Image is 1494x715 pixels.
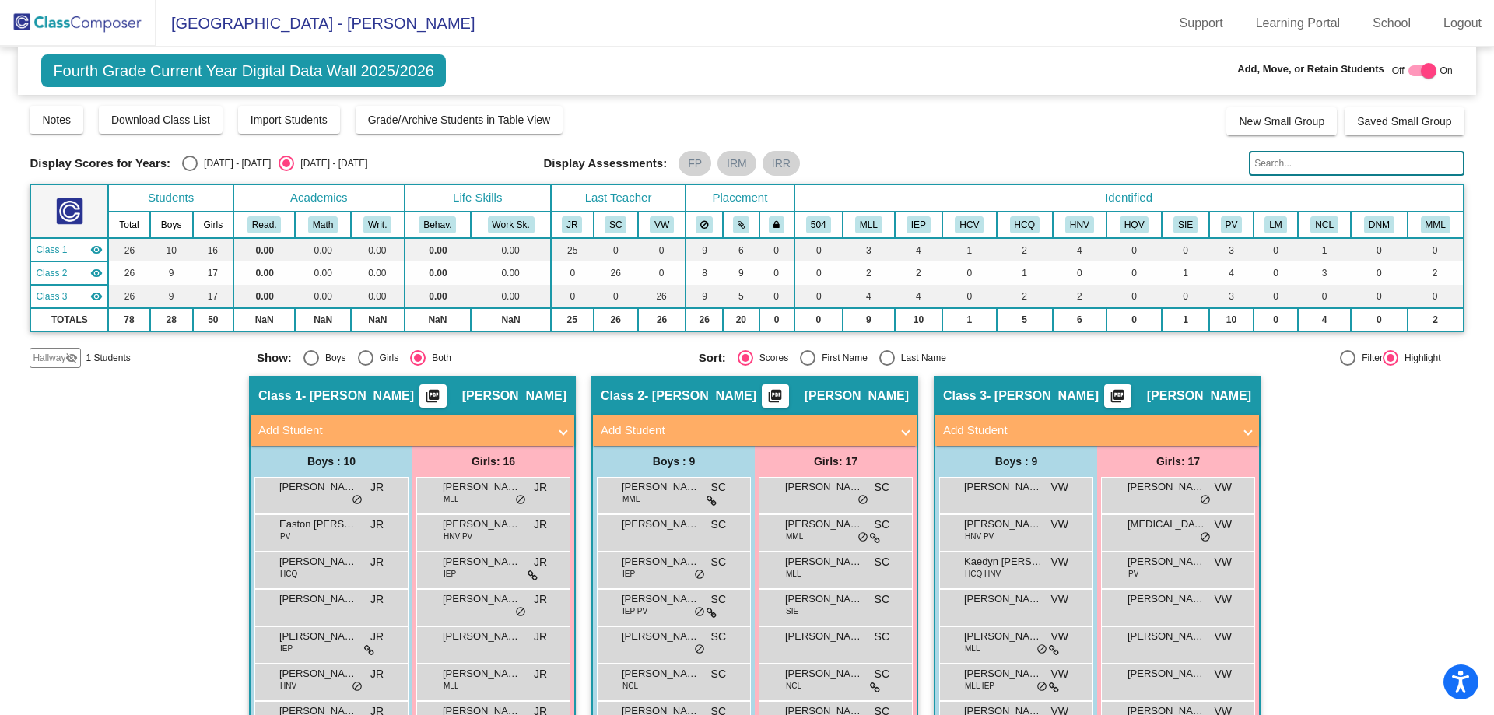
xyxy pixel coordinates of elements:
[1050,479,1068,496] span: VW
[1053,238,1107,261] td: 4
[786,531,803,542] span: MML
[723,285,759,308] td: 5
[895,308,942,331] td: 10
[443,591,521,607] span: [PERSON_NAME]
[1214,554,1232,570] span: VW
[257,350,687,366] mat-radio-group: Select an option
[1053,285,1107,308] td: 2
[622,493,640,505] span: MML
[766,388,784,410] mat-icon: picture_as_pdf
[895,285,942,308] td: 4
[90,290,103,303] mat-icon: visibility
[907,216,931,233] button: IEP
[150,212,193,238] th: Boys
[351,308,405,331] td: NaN
[233,308,295,331] td: NaN
[1200,494,1211,506] span: do_not_disturb_alt
[1106,261,1162,285] td: 0
[711,554,726,570] span: SC
[895,212,942,238] th: Individualized Education Plan
[443,517,521,532] span: [PERSON_NAME]
[233,238,295,261] td: 0.00
[1167,11,1236,36] a: Support
[997,261,1053,285] td: 1
[964,517,1042,532] span: [PERSON_NAME]
[368,114,551,126] span: Grade/Archive Students in Table View
[1264,216,1286,233] button: LM
[711,517,726,533] span: SC
[723,238,759,261] td: 6
[534,479,547,496] span: JR
[295,285,351,308] td: 0.00
[935,415,1259,446] mat-expansion-panel-header: Add Student
[594,285,638,308] td: 0
[1209,238,1253,261] td: 3
[251,446,412,477] div: Boys : 10
[1221,216,1243,233] button: PV
[33,351,65,365] span: Hallway
[193,285,233,308] td: 17
[843,285,895,308] td: 4
[686,238,723,261] td: 9
[238,106,340,134] button: Import Students
[1097,446,1259,477] div: Girls: 17
[295,308,351,331] td: NaN
[785,479,863,495] span: [PERSON_NAME]
[686,285,723,308] td: 9
[1249,151,1464,176] input: Search...
[280,568,297,580] span: HCQ
[686,212,723,238] th: Keep away students
[1106,212,1162,238] th: Hi Cap - Verbal & Quantitative Qualification
[763,151,800,176] mat-chip: IRR
[405,238,472,261] td: 0.00
[108,184,233,212] th: Students
[1106,308,1162,331] td: 0
[753,351,788,365] div: Scores
[1209,285,1253,308] td: 3
[423,388,442,410] mat-icon: picture_as_pdf
[294,156,367,170] div: [DATE] - [DATE]
[1237,61,1384,77] span: Add, Move, or Retain Students
[1298,238,1351,261] td: 1
[295,238,351,261] td: 0.00
[1298,212,1351,238] th: New to CLE
[1104,384,1131,408] button: Print Students Details
[786,568,801,580] span: MLL
[806,216,831,233] button: 504
[295,261,351,285] td: 0.00
[30,106,83,134] button: Notes
[711,479,726,496] span: SC
[551,285,594,308] td: 0
[90,267,103,279] mat-icon: visibility
[30,156,170,170] span: Display Scores for Years:
[370,554,384,570] span: JR
[1050,517,1068,533] span: VW
[302,388,414,404] span: - [PERSON_NAME]
[650,216,674,233] button: VW
[1351,261,1408,285] td: 0
[108,261,149,285] td: 26
[855,216,882,233] button: MLL
[30,285,108,308] td: Victoria Wright - Wright
[759,261,794,285] td: 0
[1408,238,1464,261] td: 0
[1310,216,1338,233] button: NCL
[1128,479,1205,495] span: [PERSON_NAME]
[1254,285,1298,308] td: 0
[1254,261,1298,285] td: 0
[150,261,193,285] td: 9
[759,212,794,238] th: Keep with teacher
[108,238,149,261] td: 26
[717,151,756,176] mat-chip: IRM
[36,289,67,303] span: Class 3
[794,261,843,285] td: 0
[1128,554,1205,570] span: [PERSON_NAME] [PERSON_NAME]
[258,422,548,440] mat-panel-title: Add Student
[1298,308,1351,331] td: 4
[30,308,108,331] td: TOTALS
[405,285,472,308] td: 0.00
[471,261,551,285] td: 0.00
[964,479,1042,495] span: [PERSON_NAME]
[723,308,759,331] td: 20
[150,308,193,331] td: 28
